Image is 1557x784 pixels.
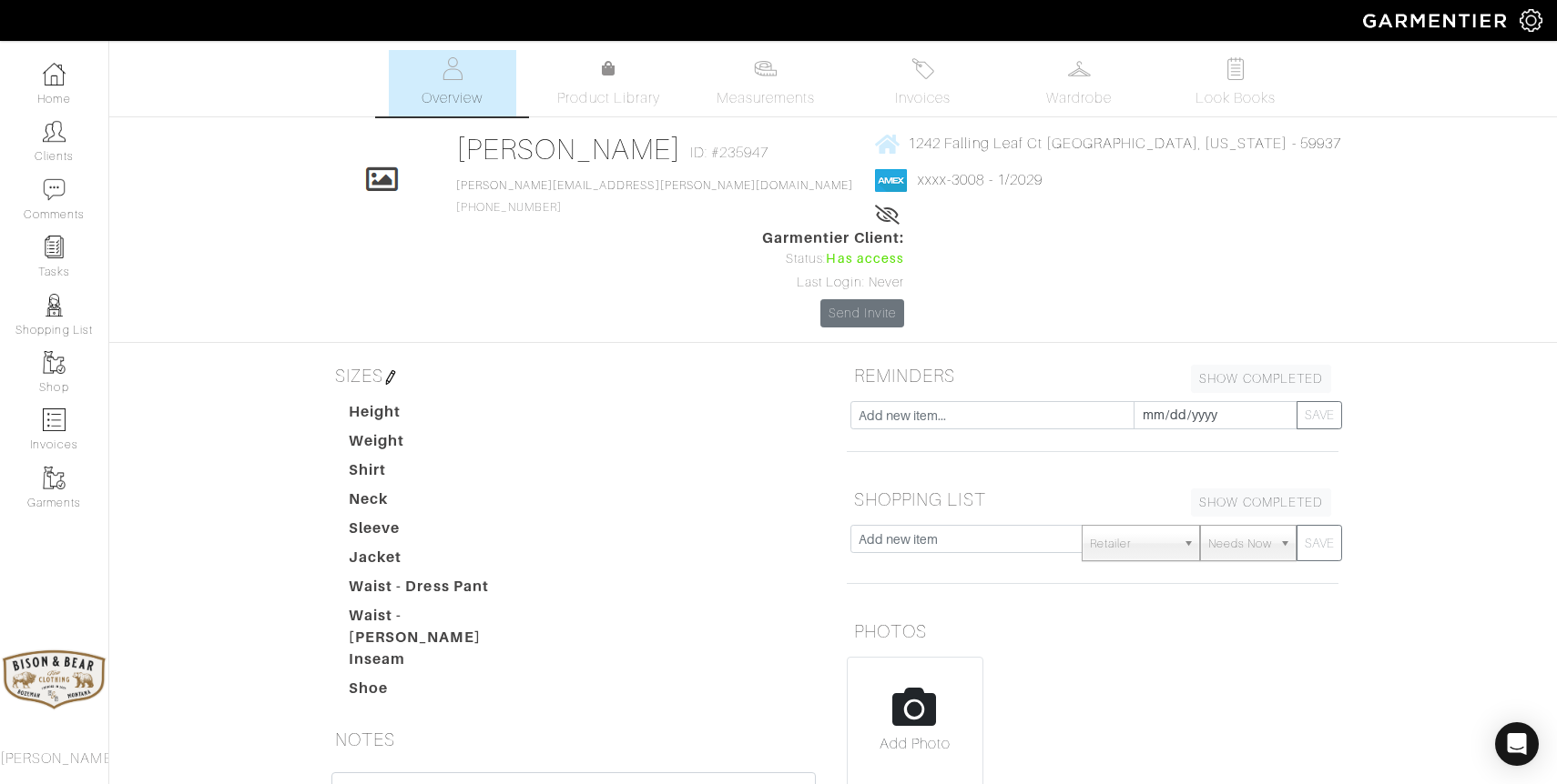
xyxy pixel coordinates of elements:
[456,179,853,192] a: [PERSON_NAME][EMAIL_ADDRESS][PERSON_NAME][DOMAIN_NAME]
[850,401,1135,429] input: Add new item...
[545,58,673,109] a: Product Library
[43,294,66,317] img: stylists-icon-eb353228a002819b7ec25b43dbf5f0378dd9e0616d9560372ff212230b889e62.png
[335,488,543,518] dt: Neck
[456,179,853,214] span: [PHONE_NUMBER]
[422,87,483,109] span: Overview
[690,142,769,164] span: ID: #235947
[456,133,681,166] a: [PERSON_NAME]
[328,357,819,394] h5: SIZES
[335,605,543,648] dt: Waist - [PERSON_NAME]
[1225,57,1247,80] img: todo-9ac3debb85659649dc8f770b8b6100bb5dab4b48dedcbae339e5042a72dfd3cc.svg
[43,63,66,85] img: dashboard-icon-dbcd8f5a0b271acd01030246c82b418ddd0df26cd7fceb0bd07c9910d44c42f6.png
[1297,525,1342,561] button: SAVE
[908,136,1341,152] span: 1242 Falling Leaf Ct [GEOGRAPHIC_DATA], [US_STATE] - 59937
[1015,50,1143,116] a: Wardrobe
[717,87,816,109] span: Measurements
[383,370,398,385] img: pen-cf24a1663064a2ec1b9c1bd2387e9de7a2fa800b781884d57f21acf72779bad2.png
[43,120,66,143] img: clients-icon-6bae9207a08558b7cb47a8932f037763ab4055f8c8b6bfacd5dc20c3e0201464.png
[762,227,904,249] span: Garmentier Client:
[1068,57,1091,80] img: wardrobe-487a4870c1b7c33e795ec22d11cfc2ed9d08956e64fb3008fe2437562e282088.svg
[1191,488,1331,517] a: SHOW COMPLETED
[335,459,543,488] dt: Shirt
[1046,87,1112,109] span: Wardrobe
[43,408,66,431] img: orders-icon-0abe47150d42831381b5fb84f609e132dff9fe21cb692f30cb5eec754e2cba89.png
[762,249,904,269] div: Status:
[335,678,543,707] dt: Shoe
[335,518,543,547] dt: Sleeve
[335,576,543,605] dt: Waist - Dress Pant
[328,721,819,758] h5: NOTES
[820,299,904,327] a: Send Invite
[1297,401,1342,429] button: SAVE
[441,57,463,80] img: basicinfo-40fd8af6dae0f16599ec9e87c0ef1c0a1fdea2edbe929e3d69a839185d80c458.svg
[859,50,986,116] a: Invoices
[1191,365,1331,393] a: SHOW COMPLETED
[43,178,66,201] img: comment-icon-a0a6a9ef722e966f86d9cbdc48e553b5cf19dbc54f86b18d962a5391bc8f6eb6.png
[1196,87,1277,109] span: Look Books
[43,236,66,258] img: reminder-icon-8004d30b9f0a5d33ae49ab947aed9ed385cf756f9e5892f1edd6e32f2345188e.png
[911,57,934,80] img: orders-27d20c2124de7fd6de4e0e44c1d41de31381a507db9b33961299e4e07d508b8c.svg
[895,87,951,109] span: Invoices
[1090,526,1175,562] span: Retailer
[335,547,543,576] dt: Jacket
[335,430,543,459] dt: Weight
[847,481,1338,518] h5: SHOPPING LIST
[43,351,66,374] img: garments-icon-b7da505a4dc4fd61783c78ac3ca0ef83fa9d6f193b1c9dc38574b1d14d53ca28.png
[847,357,1338,394] h5: REMINDERS
[43,467,66,489] img: garments-icon-b7da505a4dc4fd61783c78ac3ca0ef83fa9d6f193b1c9dc38574b1d14d53ca28.png
[702,50,830,116] a: Measurements
[1495,722,1539,766] div: Open Intercom Messenger
[875,132,1341,155] a: 1242 Falling Leaf Ct [GEOGRAPHIC_DATA], [US_STATE] - 59937
[1520,9,1542,32] img: gear-icon-white-bd11855cb880d31180b6d7d6211b90ccbf57a29d726f0c71d8c61bd08dd39cc2.png
[389,50,516,116] a: Overview
[875,169,907,192] img: american_express-1200034d2e149cdf2cc7894a33a747db654cf6f8355cb502592f1d228b2ac700.png
[557,87,660,109] span: Product Library
[754,57,777,80] img: measurements-466bbee1fd09ba9460f595b01e5d73f9e2bff037440d3c8f018324cb6cdf7a4a.svg
[1354,5,1520,36] img: garmentier-logo-header-white-b43fb05a5012e4ada735d5af1a66efaba907eab6374d6393d1fbf88cb4ef424d.png
[1208,526,1272,562] span: Needs Now
[847,613,1338,649] h5: PHOTOS
[335,401,543,430] dt: Height
[1172,50,1299,116] a: Look Books
[850,525,1083,553] input: Add new item
[335,648,543,678] dt: Inseam
[826,249,904,269] span: Has access
[762,273,904,293] div: Last Login: Never
[918,172,1043,188] a: xxxx-3008 - 1/2029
